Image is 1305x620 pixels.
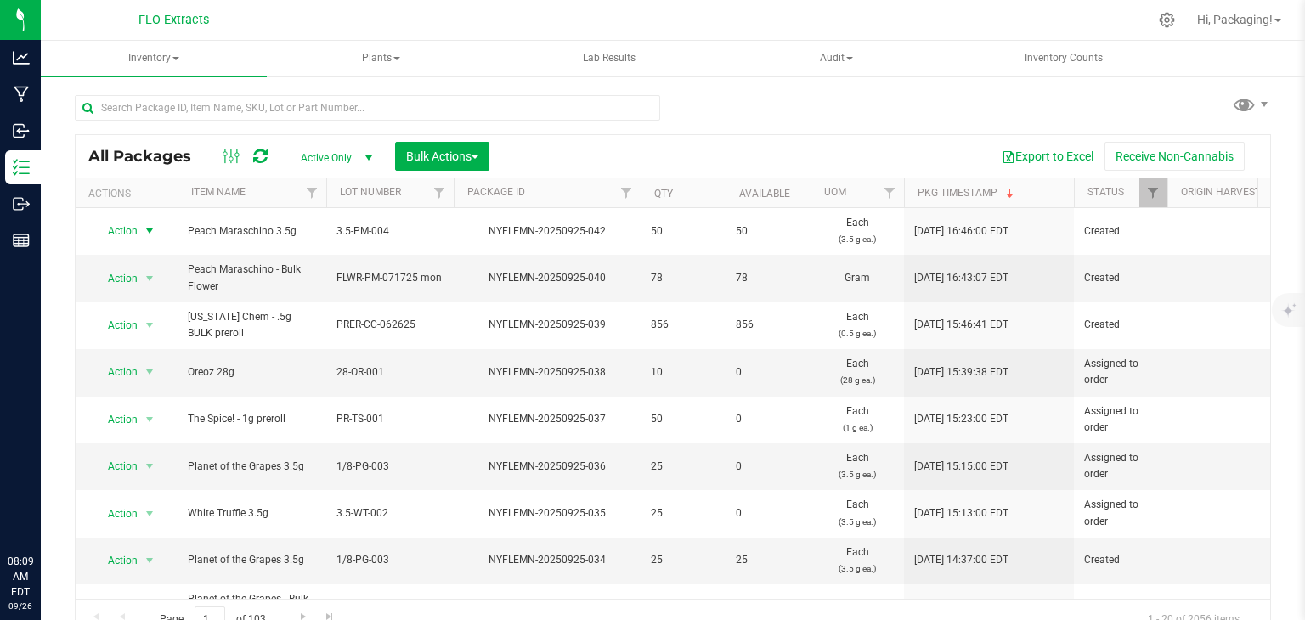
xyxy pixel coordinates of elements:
[1084,270,1157,286] span: Created
[139,219,161,243] span: select
[651,459,715,475] span: 25
[451,505,643,521] div: NYFLEMN-20250925-035
[821,403,894,436] span: Each
[821,215,894,247] span: Each
[336,364,443,380] span: 28-OR-001
[914,459,1008,475] span: [DATE] 15:15:00 EDT
[736,505,800,521] span: 0
[188,262,316,294] span: Peach Maraschino - Bulk Flower
[651,411,715,427] span: 50
[336,411,443,427] span: PR-TS-001
[914,364,1008,380] span: [DATE] 15:39:38 EDT
[651,317,715,333] span: 856
[93,454,138,478] span: Action
[914,552,1008,568] span: [DATE] 14:37:00 EDT
[93,360,138,384] span: Action
[560,51,658,65] span: Lab Results
[93,313,138,337] span: Action
[8,600,33,612] p: 09/26
[914,505,1008,521] span: [DATE] 15:13:00 EDT
[93,267,138,290] span: Action
[651,223,715,240] span: 50
[1084,450,1157,482] span: Assigned to order
[1084,403,1157,436] span: Assigned to order
[8,554,33,600] p: 08:09 AM EDT
[188,223,316,240] span: Peach Maraschino 3.5g
[139,454,161,478] span: select
[821,450,894,482] span: Each
[336,505,443,521] span: 3.5-WT-002
[138,13,209,27] span: FLO Extracts
[336,552,443,568] span: 1/8-PG-003
[451,223,643,240] div: NYFLEMN-20250925-042
[13,195,30,212] inline-svg: Outbound
[1156,12,1178,28] div: Manage settings
[613,178,641,207] a: Filter
[451,459,643,475] div: NYFLEMN-20250925-036
[723,41,949,76] a: Audit
[336,317,443,333] span: PRER-CC-062625
[651,505,715,521] span: 25
[269,42,494,76] span: Plants
[395,142,489,171] button: Bulk Actions
[451,364,643,380] div: NYFLEMN-20250925-038
[75,95,660,121] input: Search Package ID, Item Name, SKU, Lot or Part Number...
[93,408,138,431] span: Action
[651,552,715,568] span: 25
[13,122,30,139] inline-svg: Inbound
[451,411,643,427] div: NYFLEMN-20250925-037
[821,561,894,577] p: (3.5 g ea.)
[1084,552,1157,568] span: Created
[88,147,208,166] span: All Packages
[139,502,161,526] span: select
[1084,223,1157,240] span: Created
[41,41,267,76] span: Inventory
[268,41,494,76] a: Plants
[821,544,894,577] span: Each
[93,595,138,619] span: Action
[139,549,161,572] span: select
[451,552,643,568] div: NYFLEMN-20250925-034
[13,159,30,176] inline-svg: Inventory
[188,411,316,427] span: The Spice! - 1g preroll
[914,223,1008,240] span: [DATE] 16:46:00 EDT
[651,270,715,286] span: 78
[496,41,722,76] a: Lab Results
[821,372,894,388] p: (28 g ea.)
[736,317,800,333] span: 856
[188,505,316,521] span: White Truffle 3.5g
[139,595,161,619] span: select
[821,309,894,341] span: Each
[1139,178,1167,207] a: Filter
[451,317,643,333] div: NYFLEMN-20250925-039
[406,149,478,163] span: Bulk Actions
[821,497,894,529] span: Each
[298,178,326,207] a: Filter
[918,187,1017,199] a: Pkg Timestamp
[736,459,800,475] span: 0
[1087,186,1124,198] a: Status
[876,178,904,207] a: Filter
[821,270,894,286] span: Gram
[736,411,800,427] span: 0
[188,459,316,475] span: Planet of the Grapes 3.5g
[336,459,443,475] span: 1/8-PG-003
[821,466,894,482] p: (3.5 g ea.)
[824,186,846,198] a: UOM
[821,514,894,530] p: (3.5 g ea.)
[821,231,894,247] p: (3.5 g ea.)
[93,219,138,243] span: Action
[736,270,800,286] span: 78
[17,484,68,535] iframe: Resource center
[139,408,161,431] span: select
[93,502,138,526] span: Action
[724,42,948,76] span: Audit
[914,411,1008,427] span: [DATE] 15:23:00 EDT
[139,360,161,384] span: select
[914,270,1008,286] span: [DATE] 16:43:07 EDT
[340,186,401,198] a: Lot Number
[1197,13,1273,26] span: Hi, Packaging!
[821,420,894,436] p: (1 g ea.)
[991,142,1104,171] button: Export to Excel
[13,49,30,66] inline-svg: Analytics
